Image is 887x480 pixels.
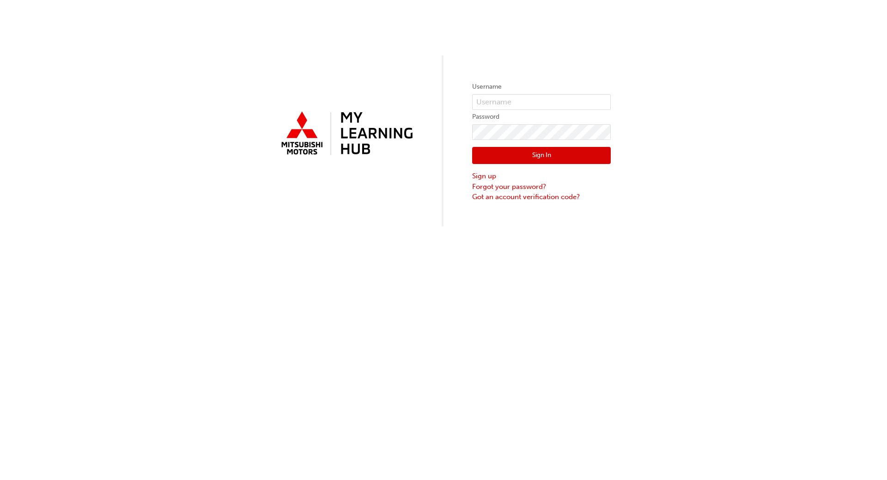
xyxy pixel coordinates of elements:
[472,94,611,110] input: Username
[472,147,611,164] button: Sign In
[276,108,415,160] img: mmal
[472,192,611,202] a: Got an account verification code?
[472,171,611,182] a: Sign up
[472,81,611,92] label: Username
[472,111,611,122] label: Password
[472,182,611,192] a: Forgot your password?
